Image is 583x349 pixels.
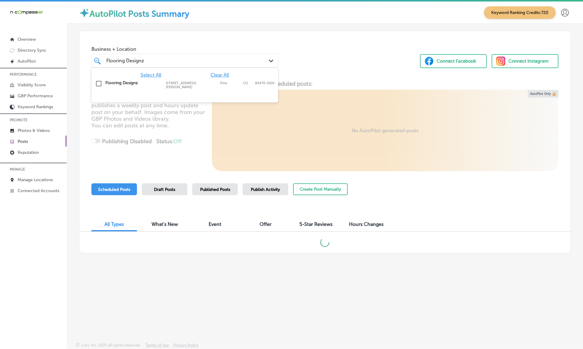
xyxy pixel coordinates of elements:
span: Draft Posts [154,187,175,192]
label: Flooring Designz [105,80,160,85]
p: Locl, Inc. 2025 all rights reserved. [81,343,141,347]
div: Connect Instagram [508,57,549,66]
span: Event [209,221,221,227]
button: Connect Facebook [420,54,487,68]
label: CO [243,81,252,89]
span: Select All [141,72,161,78]
button: Connect Instagram [492,54,558,68]
button: Create Post Manually [293,183,348,195]
span: Business + Location [91,46,278,52]
p: Posts [18,139,28,144]
div: Connect Facebook [437,57,476,66]
p: AutoPilot [18,59,36,64]
p: Keyword Rankings [18,104,53,109]
span: Published Posts [200,187,230,192]
label: 80470-5100 [255,81,274,89]
p: GBP Performance [18,93,53,98]
p: Visibility Score [18,82,46,88]
span: Scheduled Posts [98,187,130,192]
label: AutoPilot Posts Summary [90,9,189,19]
span: What's New [152,221,178,227]
span: Offer [260,221,271,227]
p: Connected Accounts [18,188,59,193]
span: 5-Star Reviews [299,221,332,227]
span: All Types [104,221,124,227]
p: Reputation [18,150,39,155]
label: Pine [220,81,240,89]
img: autopilot-icon [79,8,90,18]
img: 660ab0bf-5cc7-4cb8-ba1c-48b5ae0f18e60NCTV_CLogo_TV_Black_-500x88.png [10,9,43,15]
span: Hours Changes [349,221,384,227]
p: Manage Locations [18,177,53,182]
p: Directory Sync [18,48,46,53]
span: Keyword Ranking Credits: 720 [484,6,556,19]
p: Photos & Videos [18,128,50,133]
span: Publish Activity [251,187,280,192]
span: Clear All [210,72,229,78]
label: 316 Mt Evans Blvd Suite B [166,81,217,89]
p: Overview [18,37,36,42]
